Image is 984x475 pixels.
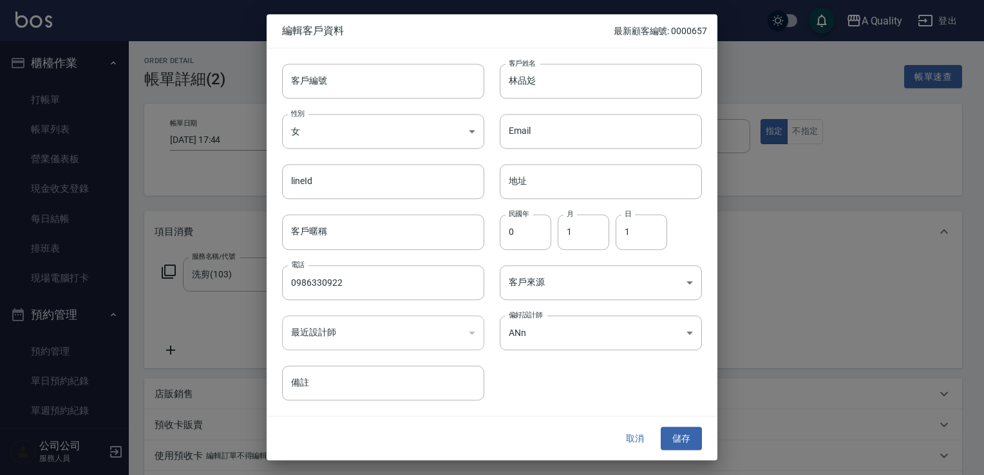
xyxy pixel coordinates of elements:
label: 性別 [291,108,305,118]
div: 女 [282,114,484,149]
span: 編輯客戶資料 [282,24,614,37]
label: 月 [567,209,573,219]
label: 民國年 [509,209,529,219]
div: ANn [500,315,702,350]
p: 最新顧客編號: 0000657 [614,24,707,38]
label: 客戶姓名 [509,58,536,68]
label: 日 [625,209,631,219]
button: 取消 [614,427,656,451]
button: 儲存 [661,427,702,451]
label: 電話 [291,259,305,269]
label: 偏好設計師 [509,310,542,319]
